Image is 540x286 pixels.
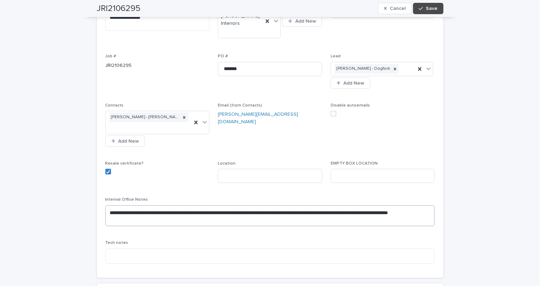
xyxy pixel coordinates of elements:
[390,6,406,11] span: Cancel
[218,161,236,166] span: Location
[218,112,298,124] a: [PERSON_NAME][EMAIL_ADDRESS][DOMAIN_NAME]
[218,54,228,58] span: PO #
[105,54,116,58] span: Job #
[105,103,124,108] span: Contacts
[105,241,128,245] span: Tech notes
[331,161,378,166] span: EMPTY BOX LOCATION
[118,139,139,144] span: Add New
[331,103,370,108] span: Disable autoemails
[105,198,148,202] span: Internal Office Notes
[426,6,438,11] span: Save
[218,103,262,108] span: Email (from Contacts)
[105,161,144,166] span: Resale certificate?
[295,19,316,24] span: Add New
[331,78,370,89] button: Add New
[413,3,443,14] button: Save
[378,3,412,14] button: Cancel
[331,54,341,58] span: Lead
[105,62,210,69] p: JRI2106295
[105,136,145,147] button: Add New
[109,113,181,122] div: [PERSON_NAME] - [PERSON_NAME] [PERSON_NAME] Interiors
[343,81,364,86] span: Add New
[282,16,322,27] button: Add New
[97,4,141,14] h2: JRI2106295
[335,64,391,74] div: [PERSON_NAME] - Dogfork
